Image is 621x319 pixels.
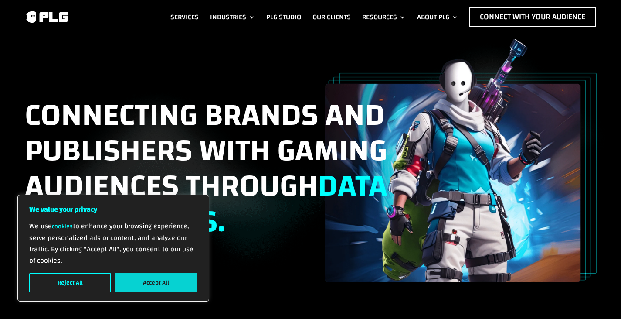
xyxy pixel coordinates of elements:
[210,7,255,27] a: Industries
[17,195,209,302] div: We value your privacy
[417,7,458,27] a: About PLG
[29,204,197,215] p: We value your privacy
[362,7,406,27] a: Resources
[266,7,301,27] a: PLG Studio
[29,220,197,266] p: We use to enhance your browsing experience, serve personalized ads or content, and analyze our tr...
[312,7,351,27] a: Our Clients
[170,7,199,27] a: Services
[25,86,387,250] span: Connecting brands and publishers with gaming audiences through
[469,7,596,27] a: Connect with Your Audience
[115,273,197,292] button: Accept All
[52,221,73,232] a: cookies
[577,277,621,319] iframe: Chat Widget
[29,273,111,292] button: Reject All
